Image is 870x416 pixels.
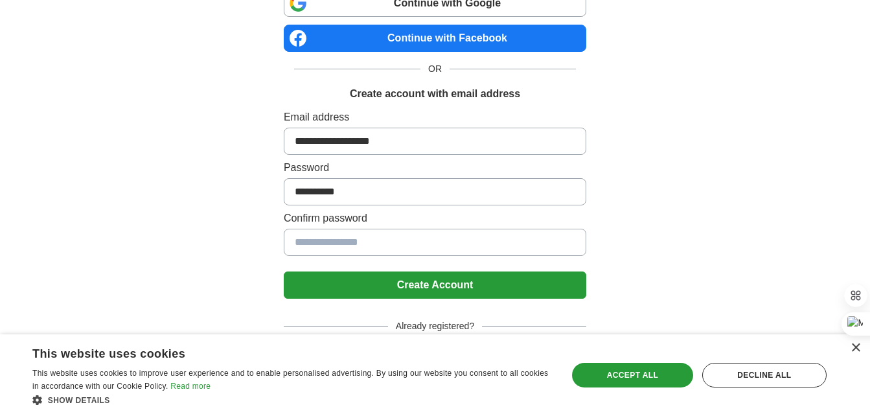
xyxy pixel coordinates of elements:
div: Show details [32,393,551,406]
label: Confirm password [284,211,586,226]
label: Email address [284,110,586,125]
a: Continue with Facebook [284,25,586,52]
div: Accept all [572,363,693,387]
span: This website uses cookies to improve user experience and to enable personalised advertising. By u... [32,369,548,391]
div: This website uses cookies [32,342,519,362]
span: OR [420,62,450,76]
button: Create Account [284,272,586,299]
div: Decline all [702,363,827,387]
h1: Create account with email address [350,86,520,102]
label: Password [284,160,586,176]
a: Read more, opens a new window [170,382,211,391]
span: Already registered? [388,319,482,333]
span: Show details [48,396,110,405]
